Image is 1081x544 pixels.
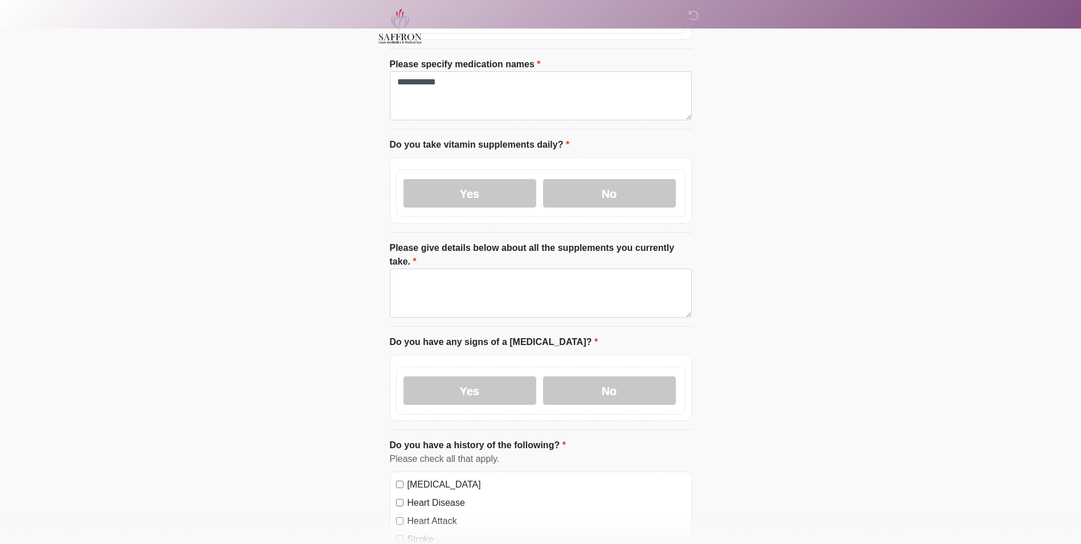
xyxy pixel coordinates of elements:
label: No [543,376,676,405]
label: [MEDICAL_DATA] [407,478,686,492]
label: No [543,179,676,208]
label: Do you take vitamin supplements daily? [390,138,570,152]
input: Heart Disease [396,499,403,506]
label: Do you have a history of the following? [390,439,566,452]
label: Please specify medication names [390,58,541,71]
input: Stroke [396,535,403,543]
input: Heart Attack [396,517,403,525]
label: Heart Attack [407,514,686,528]
input: [MEDICAL_DATA] [396,481,403,488]
div: Please check all that apply. [390,452,692,466]
label: Please give details below about all the supplements you currently take. [390,241,692,269]
label: Do you have any signs of a [MEDICAL_DATA]? [390,335,598,349]
label: Yes [403,179,536,208]
label: Heart Disease [407,496,686,510]
img: Saffron Laser Aesthetics and Medical Spa Logo [378,9,423,44]
label: Yes [403,376,536,405]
